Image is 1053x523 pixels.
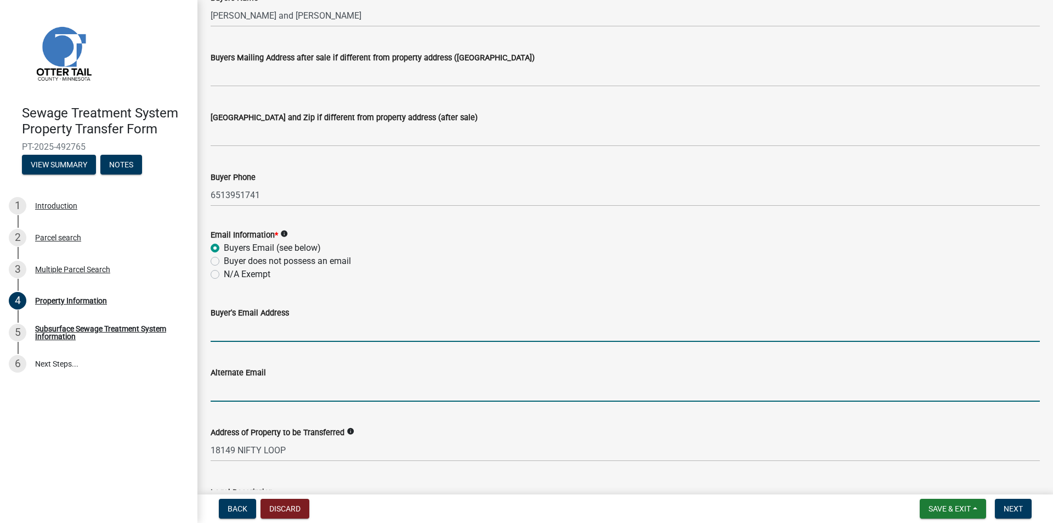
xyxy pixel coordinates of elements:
label: Buyer's Email Address [211,310,289,317]
button: Discard [261,499,309,519]
div: 1 [9,197,26,215]
div: Property Information [35,297,107,305]
img: Otter Tail County, Minnesota [22,12,104,94]
span: Save & Exit [929,504,971,513]
div: 2 [9,229,26,246]
div: 3 [9,261,26,278]
div: Parcel search [35,234,81,241]
button: View Summary [22,155,96,175]
button: Notes [100,155,142,175]
label: [GEOGRAPHIC_DATA] and Zip if different from property address (after sale) [211,114,478,122]
button: Save & Exit [920,499,986,519]
label: N/A Exempt [224,268,270,281]
span: Next [1004,504,1023,513]
wm-modal-confirm: Notes [100,161,142,170]
div: 4 [9,292,26,310]
wm-modal-confirm: Summary [22,161,96,170]
div: 5 [9,324,26,341]
div: 6 [9,355,26,373]
label: Buyers Mailing Address after sale if different from property address ([GEOGRAPHIC_DATA]) [211,54,535,62]
span: Back [228,504,247,513]
span: PT-2025-492765 [22,142,175,152]
label: Address of Property to be Transferred [211,429,344,437]
label: Email Information [211,232,278,239]
label: Buyer does not possess an email [224,255,351,268]
div: Subsurface Sewage Treatment System Information [35,325,180,340]
h4: Sewage Treatment System Property Transfer Form [22,105,189,137]
button: Back [219,499,256,519]
div: Introduction [35,202,77,210]
i: info [347,428,354,435]
label: Buyers Email (see below) [224,241,321,255]
button: Next [995,499,1032,519]
div: Multiple Parcel Search [35,266,110,273]
label: Alternate Email [211,369,266,377]
label: Buyer Phone [211,174,256,182]
label: Legal Description [211,489,273,497]
i: info [280,230,288,238]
